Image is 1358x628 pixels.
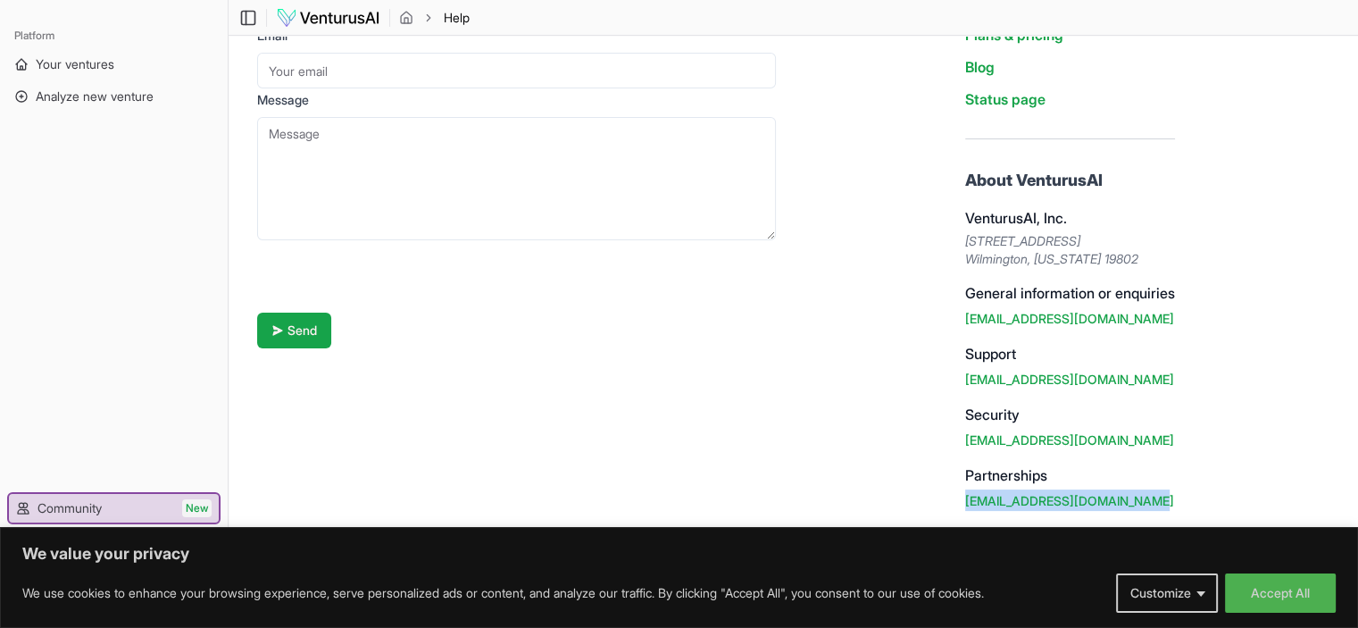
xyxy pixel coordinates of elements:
[1225,574,1336,613] button: Accept All
[965,311,1174,326] a: [EMAIL_ADDRESS][DOMAIN_NAME]
[965,493,1174,508] a: [EMAIL_ADDRESS][DOMAIN_NAME]
[257,92,309,107] label: Message
[22,582,984,604] p: We use cookies to enhance your browsing experience, serve personalized ads or content, and analyz...
[1116,574,1218,613] button: Customize
[965,168,1175,193] h3: About VenturusAI
[7,50,221,79] a: Your ventures
[36,88,154,105] span: Analyze new venture
[444,9,470,27] span: Help
[965,343,1175,364] h4: Support
[9,494,219,523] a: CommunityNew
[37,499,102,517] span: Community
[257,53,776,88] input: Your email
[965,232,1175,268] address: [STREET_ADDRESS] Wilmington, [US_STATE] 19802
[7,82,221,111] a: Analyze new venture
[965,207,1175,229] h4: VenturusAI, Inc.
[7,21,221,50] div: Platform
[965,58,995,76] a: Blog
[36,55,114,73] span: Your ventures
[22,543,1336,565] p: We value your privacy
[965,465,1175,486] h4: Partnerships
[965,404,1175,425] h4: Security
[257,313,331,348] button: Send
[965,282,1175,304] h4: General information or enquiries
[965,90,1046,108] a: Status page
[965,372,1174,387] a: [EMAIL_ADDRESS][DOMAIN_NAME]
[965,432,1174,448] a: [EMAIL_ADDRESS][DOMAIN_NAME]
[399,9,470,27] nav: breadcrumb
[182,499,212,517] span: New
[276,7,380,29] img: logo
